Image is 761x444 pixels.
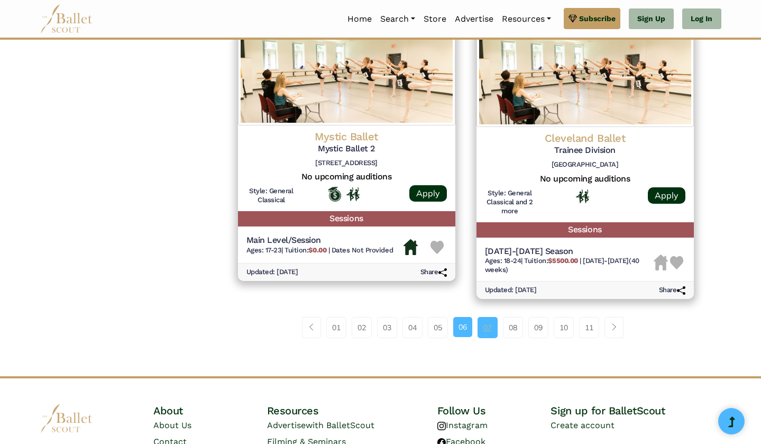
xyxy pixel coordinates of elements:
h4: Follow Us [437,404,551,418]
img: Offers Scholarship [328,187,341,202]
img: Heart [670,256,683,269]
h4: Sign up for BalletScout [551,404,721,418]
h6: [STREET_ADDRESS] [246,159,447,168]
a: Subscribe [564,8,620,29]
h5: [DATE]-[DATE] Season [485,246,654,257]
h6: | | [485,257,654,275]
span: Ages: 18-24 [485,257,521,265]
a: 08 [503,317,523,338]
a: Home [343,8,376,30]
a: Resources [498,8,555,30]
h5: Trainee Division [485,145,685,156]
nav: Page navigation example [302,317,629,338]
span: Subscribe [579,13,616,24]
img: In Person [576,189,589,203]
h4: Resources [267,404,437,418]
span: Tuition: [285,246,328,254]
b: $0.00 [308,246,326,254]
h5: Mystic Ballet 2 [246,143,447,155]
h6: [GEOGRAPHIC_DATA] [485,160,685,169]
img: Housing Unavailable [654,255,668,270]
h6: Share [420,268,447,277]
h6: Share [659,286,685,295]
img: logo [40,404,93,433]
span: with BalletScout [306,420,374,430]
a: 06 [453,317,472,337]
h6: Updated: [DATE] [485,286,537,295]
a: Sign Up [629,8,674,30]
img: Logo [238,21,455,125]
a: 09 [528,317,548,338]
img: Logo [476,21,694,127]
h5: Main Level/Session [246,235,393,246]
a: 01 [326,317,346,338]
h4: About [153,404,267,418]
a: Advertise [451,8,498,30]
h4: Cleveland Ballet [485,131,685,145]
a: 07 [478,317,498,338]
a: Apply [409,185,447,202]
a: 02 [352,317,372,338]
img: Housing Available [404,239,418,255]
a: Instagram [437,420,488,430]
h5: No upcoming auditions [485,174,685,185]
a: Store [419,8,451,30]
a: Search [376,8,419,30]
img: gem.svg [569,13,577,24]
h4: Mystic Ballet [246,130,447,143]
span: Dates Not Provided [332,246,393,254]
a: Advertisewith BalletScout [267,420,374,430]
a: Log In [682,8,721,30]
h6: Updated: [DATE] [246,268,298,277]
span: Ages: 17-23 [246,246,282,254]
a: 03 [377,317,397,338]
b: $5500.00 [548,257,577,265]
h6: | | [246,246,393,255]
a: Apply [648,187,685,204]
h5: Sessions [238,211,455,226]
a: 10 [554,317,574,338]
a: 11 [579,317,599,338]
img: Heart [430,241,444,254]
span: Tuition: [524,257,580,265]
img: In Person [346,187,360,201]
h5: Sessions [476,222,694,238]
img: instagram logo [437,422,446,430]
h6: Style: General Classical and 2 more [485,189,535,216]
h6: Style: General Classical [246,187,297,205]
a: About Us [153,420,191,430]
a: 04 [402,317,423,338]
span: [DATE]-[DATE] (40 weeks) [485,257,639,274]
a: 05 [428,317,448,338]
a: Create account [551,420,615,430]
h5: No upcoming auditions [246,171,447,183]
